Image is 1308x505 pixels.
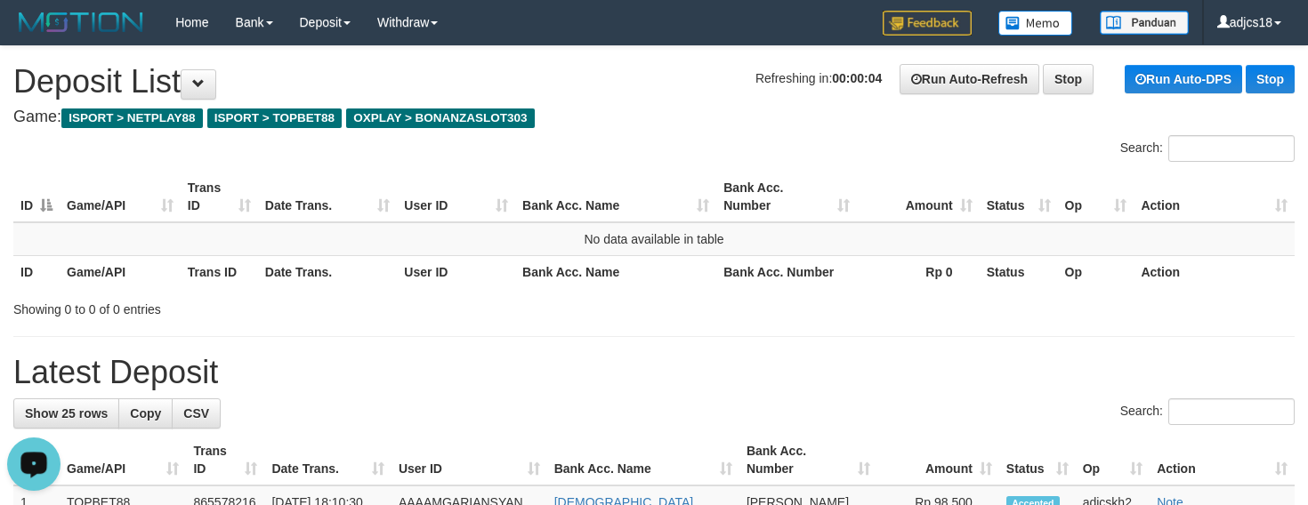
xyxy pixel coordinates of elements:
[716,255,857,288] th: Bank Acc. Number
[1043,64,1094,94] a: Stop
[998,11,1073,36] img: Button%20Memo.svg
[1168,398,1295,425] input: Search:
[883,11,972,36] img: Feedback.jpg
[1134,255,1295,288] th: Action
[60,435,186,485] th: Game/API: activate to sort column ascending
[258,255,398,288] th: Date Trans.
[857,255,980,288] th: Rp 0
[207,108,342,128] span: ISPORT > TOPBET88
[172,398,221,429] a: CSV
[1058,172,1134,222] th: Op: activate to sort column ascending
[1125,65,1242,93] a: Run Auto-DPS
[1120,398,1295,425] label: Search:
[181,172,258,222] th: Trans ID: activate to sort column ascending
[1058,255,1134,288] th: Op
[13,64,1295,100] h1: Deposit List
[183,406,209,421] span: CSV
[60,255,181,288] th: Game/API
[980,255,1058,288] th: Status
[397,255,515,288] th: User ID
[13,172,60,222] th: ID: activate to sort column descending
[515,255,716,288] th: Bank Acc. Name
[13,9,149,36] img: MOTION_logo.png
[258,172,398,222] th: Date Trans.: activate to sort column ascending
[877,435,999,485] th: Amount: activate to sort column ascending
[857,172,980,222] th: Amount: activate to sort column ascending
[118,398,173,429] a: Copy
[716,172,857,222] th: Bank Acc. Number: activate to sort column ascending
[186,435,264,485] th: Trans ID: activate to sort column ascending
[130,406,161,421] span: Copy
[1100,11,1189,35] img: panduan.png
[980,172,1058,222] th: Status: activate to sort column ascending
[1076,435,1151,485] th: Op: activate to sort column ascending
[999,435,1076,485] th: Status: activate to sort column ascending
[392,435,547,485] th: User ID: activate to sort column ascending
[900,64,1039,94] a: Run Auto-Refresh
[1120,135,1295,162] label: Search:
[13,293,532,318] div: Showing 0 to 0 of 0 entries
[13,222,1295,256] td: No data available in table
[60,172,181,222] th: Game/API: activate to sort column ascending
[346,108,535,128] span: OXPLAY > BONANZASLOT303
[547,435,739,485] th: Bank Acc. Name: activate to sort column ascending
[1134,172,1295,222] th: Action: activate to sort column ascending
[13,108,1295,126] h4: Game:
[13,355,1295,390] h1: Latest Deposit
[832,71,882,85] strong: 00:00:04
[739,435,877,485] th: Bank Acc. Number: activate to sort column ascending
[515,172,716,222] th: Bank Acc. Name: activate to sort column ascending
[397,172,515,222] th: User ID: activate to sort column ascending
[7,7,61,60] button: Open LiveChat chat widget
[13,255,60,288] th: ID
[1150,435,1295,485] th: Action: activate to sort column ascending
[264,435,392,485] th: Date Trans.: activate to sort column ascending
[25,406,108,421] span: Show 25 rows
[1168,135,1295,162] input: Search:
[755,71,882,85] span: Refreshing in:
[1246,65,1295,93] a: Stop
[181,255,258,288] th: Trans ID
[61,108,203,128] span: ISPORT > NETPLAY88
[13,398,119,429] a: Show 25 rows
